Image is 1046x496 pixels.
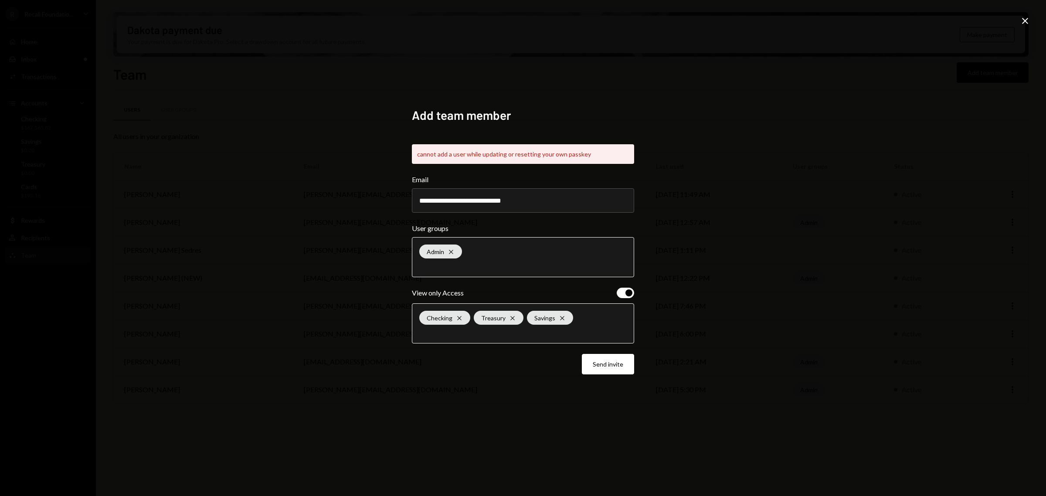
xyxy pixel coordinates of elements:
div: View only Access [412,288,464,298]
div: Admin [419,245,462,258]
div: Treasury [474,311,523,325]
label: Email [412,174,634,185]
button: Send invite [582,354,634,374]
label: User groups [412,223,634,234]
h2: Add team member [412,107,634,124]
div: Checking [419,311,470,325]
div: cannot add a user while updating or resetting your own passkey [412,144,634,164]
div: Savings [527,311,573,325]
